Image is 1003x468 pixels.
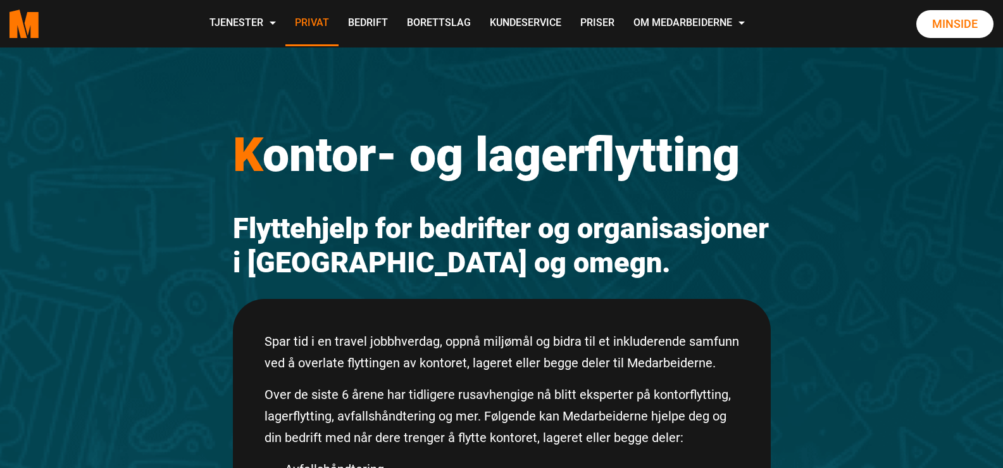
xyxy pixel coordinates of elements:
[200,1,285,46] a: Tjenester
[397,1,480,46] a: Borettslag
[233,127,263,182] span: K
[624,1,754,46] a: Om Medarbeiderne
[265,384,739,448] p: Over de siste 6 årene har tidligere rusavhengige nå blitt eksperter på kontorflytting, lagerflytt...
[339,1,397,46] a: Bedrift
[571,1,624,46] a: Priser
[916,10,994,38] a: Minside
[265,331,739,374] p: Spar tid i en travel jobbhverdag, oppnå miljømål og bidra til et inkluderende samfunn ved å overl...
[233,126,771,183] h1: ontor- og lagerflytting
[285,1,339,46] a: Privat
[480,1,571,46] a: Kundeservice
[233,212,771,280] h2: Flyttehjelp for bedrifter og organisasjoner i [GEOGRAPHIC_DATA] og omegn.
